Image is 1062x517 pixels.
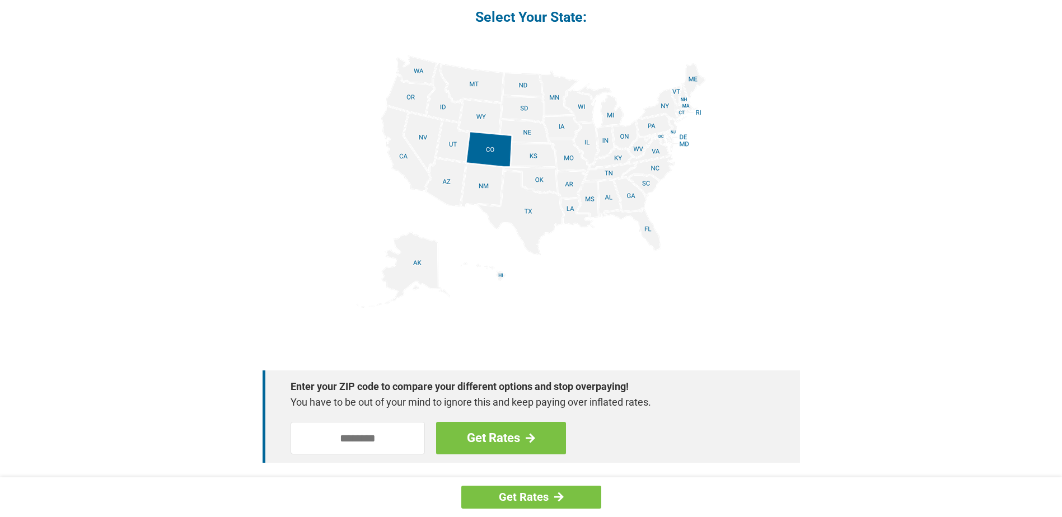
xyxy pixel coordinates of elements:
[263,8,800,26] h4: Select Your State:
[357,55,706,308] img: states
[291,394,761,410] p: You have to be out of your mind to ignore this and keep paying over inflated rates.
[461,486,601,509] a: Get Rates
[291,379,761,394] strong: Enter your ZIP code to compare your different options and stop overpaying!
[436,422,566,454] a: Get Rates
